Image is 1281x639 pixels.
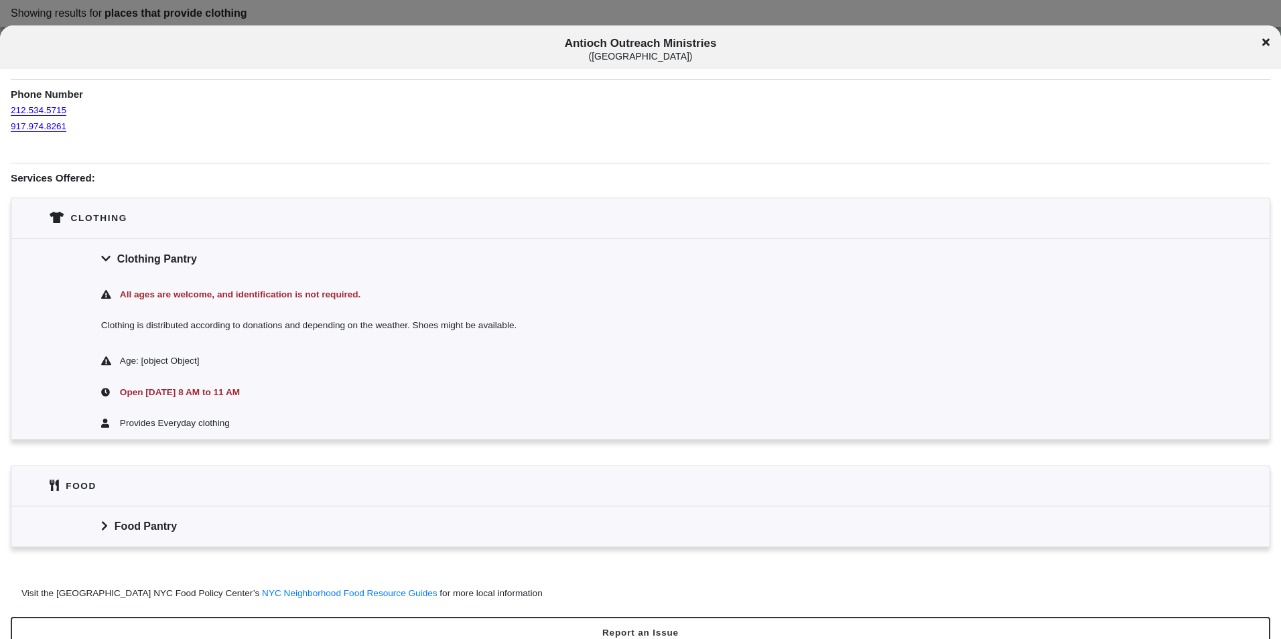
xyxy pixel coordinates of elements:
[66,479,96,493] div: Food
[262,588,437,598] a: NYC Neighborhood Food Resource Guides
[117,287,1180,302] div: All ages are welcome, and identification is not required.
[21,587,543,600] div: Visit the [GEOGRAPHIC_DATA] NYC Food Policy Center’s for more local information
[11,109,66,132] a: 917.974.8261
[120,354,1180,368] div: Age: [object Object]
[120,416,1180,431] div: Provides Everyday clothing
[117,385,1180,400] div: Open [DATE] 8 AM to 11 AM
[109,37,1172,62] span: Antioch Outreach Ministries
[11,163,1270,186] h1: Services Offered:
[71,211,127,225] div: Clothing
[11,310,1270,346] div: Clothing is distributed according to donations and depending on the weather. Shoes might be avail...
[11,79,1270,102] h1: Phone Number
[11,238,1270,279] div: Clothing Pantry
[109,51,1172,62] div: ( [GEOGRAPHIC_DATA] )
[11,506,1270,546] div: Food Pantry
[11,92,66,116] a: 212.534.5715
